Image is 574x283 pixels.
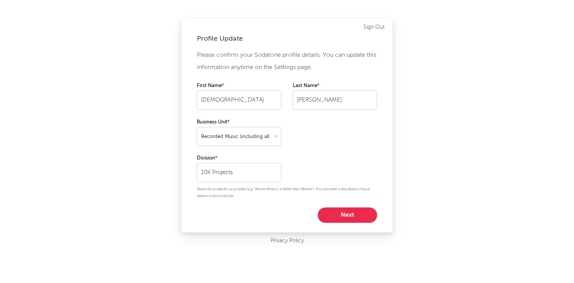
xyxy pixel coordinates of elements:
label: First Name [197,81,281,90]
button: Next [318,207,377,223]
label: Last Name [293,81,377,90]
a: Privacy Policy [271,236,304,246]
input: Your first name [197,90,281,110]
input: Your last name [293,90,377,110]
a: Sign Out [363,23,385,32]
label: Division [197,154,281,163]
p: Please be as specific as possible (e.g. 'Warner Mexico' is better than 'Warner'). You can enter a... [197,186,377,200]
p: Please confirm your Sodatone profile details. You can update this information anytime on the Sett... [197,49,377,74]
label: Business Unit [197,118,281,127]
div: Profile Update [197,34,377,43]
input: Your division [197,163,281,182]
